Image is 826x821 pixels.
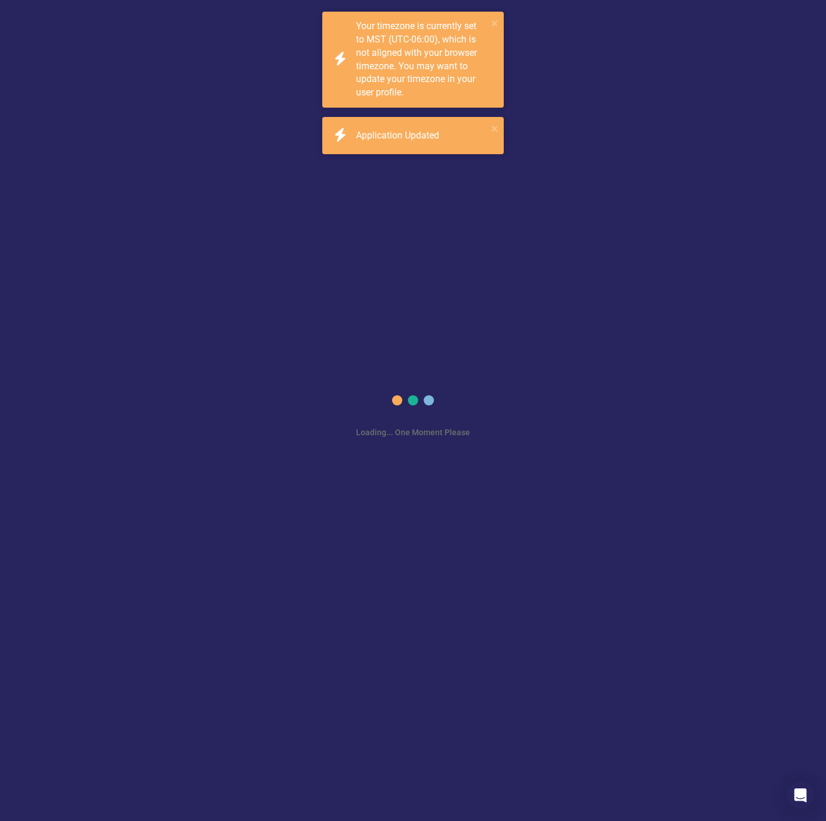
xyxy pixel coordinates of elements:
[491,16,499,30] button: close
[356,427,470,438] div: Loading... One Moment Please
[491,122,499,135] button: close
[356,129,442,143] div: Application Updated
[786,781,814,809] div: Open Intercom Messenger
[356,20,487,99] div: Your timezone is currently set to MST (UTC-06:00), which is not aligned with your browser timezon...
